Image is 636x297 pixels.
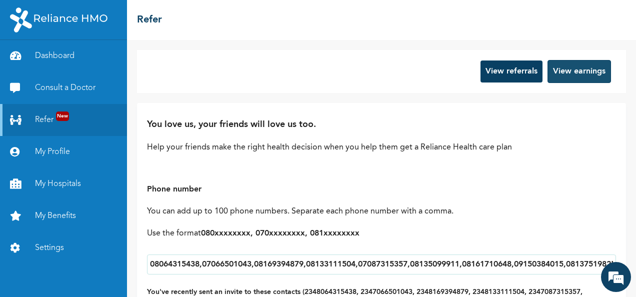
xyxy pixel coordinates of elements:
[164,5,188,29] div: Minimize live chat window
[201,229,359,237] b: 080xxxxxxxx, 070xxxxxxxx, 081xxxxxxxx
[147,118,616,131] h2: You love us, your friends will love us too.
[98,246,191,277] div: FAQs
[147,183,616,195] h3: Phone number
[10,7,107,32] img: RelianceHMO's Logo
[52,56,168,69] div: Chat with us now
[147,254,616,274] input: 08012345678
[547,60,611,83] button: View earnings
[147,205,616,217] p: You can add up to 100 phone numbers. Separate each phone number with a comma.
[137,12,162,27] h2: Refer
[5,263,98,270] span: Conversation
[147,227,616,239] p: Use the format
[5,211,190,246] textarea: Type your message and hit 'Enter'
[480,60,542,82] button: View referrals
[56,111,69,121] span: New
[58,95,138,196] span: We're online!
[18,50,40,75] img: d_794563401_company_1708531726252_794563401
[147,141,616,153] p: Help your friends make the right health decision when you help them get a Reliance Health care plan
